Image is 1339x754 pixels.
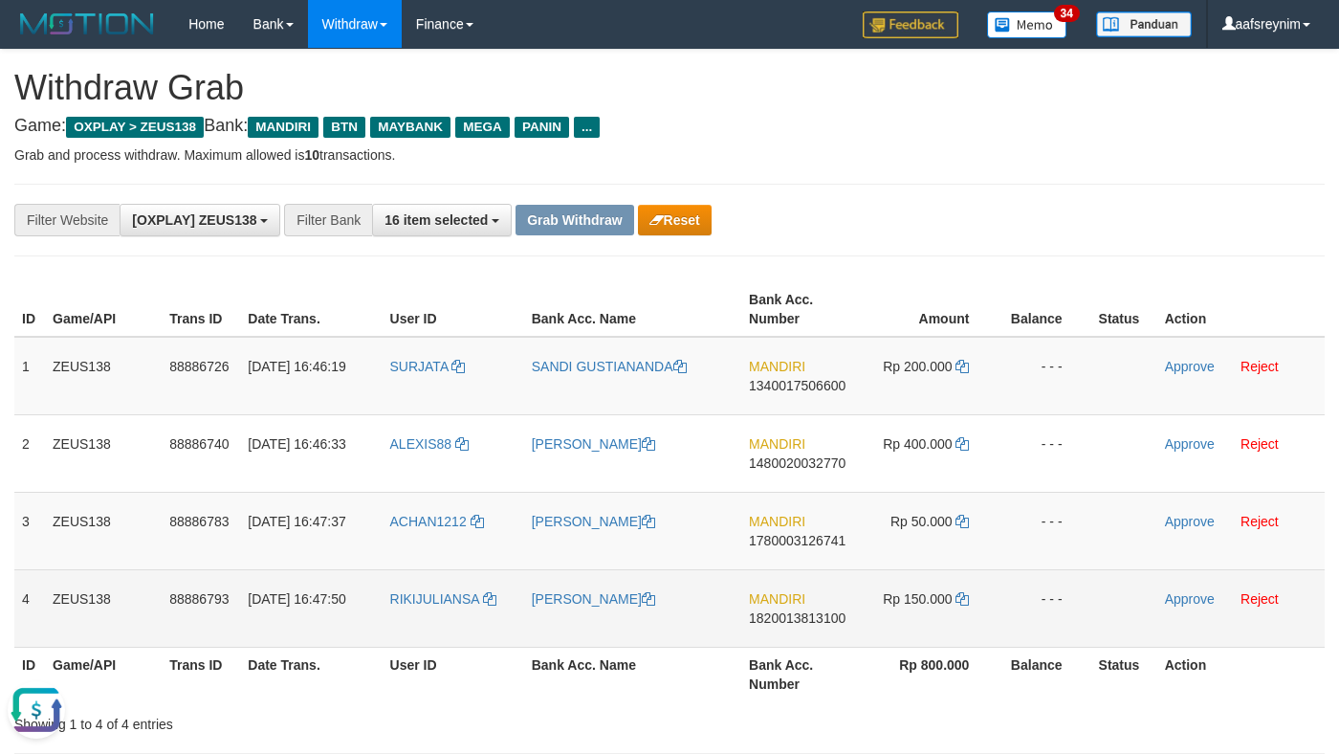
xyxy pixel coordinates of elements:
[524,647,741,701] th: Bank Acc. Name
[45,647,162,701] th: Game/API
[998,647,1090,701] th: Balance
[749,533,845,548] span: Copy 1780003126741 to clipboard
[859,282,998,337] th: Amount
[45,414,162,492] td: ZEUS138
[532,436,655,452] a: [PERSON_NAME]
[120,204,280,236] button: [OXPLAY] ZEUS138
[749,455,845,471] span: Copy 1480020032770 to clipboard
[372,204,512,236] button: 16 item selected
[45,492,162,569] td: ZEUS138
[169,359,229,374] span: 88886726
[749,359,805,374] span: MANDIRI
[323,117,365,138] span: BTN
[390,514,484,529] a: ACHAN1212
[66,117,204,138] span: OXPLAY > ZEUS138
[14,492,45,569] td: 3
[859,647,998,701] th: Rp 800.000
[248,359,345,374] span: [DATE] 16:46:19
[390,359,449,374] span: SURJATA
[390,359,466,374] a: SURJATA
[863,11,958,38] img: Feedback.jpg
[883,359,952,374] span: Rp 200.000
[987,11,1067,38] img: Button%20Memo.svg
[883,436,952,452] span: Rp 400.000
[169,514,229,529] span: 88886783
[1240,514,1279,529] a: Reject
[45,569,162,647] td: ZEUS138
[749,436,805,452] span: MANDIRI
[1091,282,1157,337] th: Status
[1240,359,1279,374] a: Reject
[455,117,510,138] span: MEGA
[169,591,229,607] span: 88886793
[1165,514,1215,529] a: Approve
[532,359,687,374] a: SANDI GUSTIANANDA
[14,647,45,701] th: ID
[515,117,569,138] span: PANIN
[248,591,345,607] span: [DATE] 16:47:50
[383,647,524,701] th: User ID
[248,436,345,452] span: [DATE] 16:46:33
[1054,5,1080,22] span: 34
[890,514,953,529] span: Rp 50.000
[574,117,600,138] span: ...
[14,282,45,337] th: ID
[284,204,372,236] div: Filter Bank
[14,414,45,492] td: 2
[248,514,345,529] span: [DATE] 16:47:37
[883,591,952,607] span: Rp 150.000
[998,337,1090,415] td: - - -
[998,282,1090,337] th: Balance
[162,282,240,337] th: Trans ID
[741,282,859,337] th: Bank Acc. Number
[384,212,488,228] span: 16 item selected
[240,647,382,701] th: Date Trans.
[1157,282,1325,337] th: Action
[524,282,741,337] th: Bank Acc. Name
[390,436,470,452] a: ALEXIS88
[998,414,1090,492] td: - - -
[1157,647,1325,701] th: Action
[1165,591,1215,607] a: Approve
[390,514,467,529] span: ACHAN1212
[14,117,1325,136] h4: Game: Bank:
[14,569,45,647] td: 4
[1091,647,1157,701] th: Status
[14,337,45,415] td: 1
[390,591,479,607] span: RIKIJULIANSA
[749,514,805,529] span: MANDIRI
[516,205,633,235] button: Grab Withdraw
[162,647,240,701] th: Trans ID
[998,569,1090,647] td: - - -
[955,436,969,452] a: Copy 400000 to clipboard
[1240,591,1279,607] a: Reject
[370,117,450,138] span: MAYBANK
[955,591,969,607] a: Copy 150000 to clipboard
[14,69,1325,107] h1: Withdraw Grab
[638,205,712,235] button: Reset
[749,591,805,607] span: MANDIRI
[1096,11,1192,37] img: panduan.png
[14,10,160,38] img: MOTION_logo.png
[998,492,1090,569] td: - - -
[14,204,120,236] div: Filter Website
[390,591,496,607] a: RIKIJULIANSA
[383,282,524,337] th: User ID
[240,282,382,337] th: Date Trans.
[1240,436,1279,452] a: Reject
[8,8,65,65] button: Open LiveChat chat widget
[169,436,229,452] span: 88886740
[955,359,969,374] a: Copy 200000 to clipboard
[1165,359,1215,374] a: Approve
[532,514,655,529] a: [PERSON_NAME]
[14,707,543,734] div: Showing 1 to 4 of 4 entries
[741,647,859,701] th: Bank Acc. Number
[1165,436,1215,452] a: Approve
[390,436,452,452] span: ALEXIS88
[749,378,845,393] span: Copy 1340017506600 to clipboard
[45,282,162,337] th: Game/API
[749,610,845,626] span: Copy 1820013813100 to clipboard
[304,147,319,163] strong: 10
[45,337,162,415] td: ZEUS138
[14,145,1325,165] p: Grab and process withdraw. Maximum allowed is transactions.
